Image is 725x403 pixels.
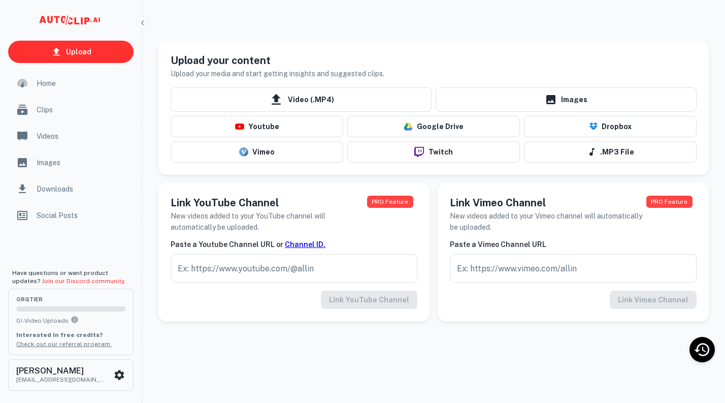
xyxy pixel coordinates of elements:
[8,203,134,228] a: Social Posts
[450,195,646,210] h5: Link Vimeo Channel
[37,157,127,168] span: Images
[347,141,520,163] button: Twitch
[171,239,417,250] h6: Paste a Youtube Channel URL or
[37,104,127,115] span: Clips
[16,340,112,348] a: Check out our referral program.
[524,116,697,137] button: Dropbox
[689,337,715,362] div: Recent Activity
[436,87,697,112] a: Images
[171,141,343,163] button: Vimeo
[71,316,79,324] svg: You can upload 0 videos per month on the org tier. Upgrade to upload more.
[450,210,646,233] h6: New videos added to your Vimeo channel will automatically be uploaded.
[66,46,91,57] p: Upload
[235,123,244,130] img: youtube-logo.png
[37,78,127,89] span: Home
[8,98,134,122] a: Clips
[171,116,343,137] button: Youtube
[285,240,325,249] a: Channel ID.
[16,375,108,384] p: [EMAIL_ADDRESS][DOMAIN_NAME]
[8,124,134,148] a: Videos
[367,196,413,208] span: This feature is available to PRO users only. Upgrade your plan now!
[239,147,248,157] img: vimeo-logo.svg
[450,239,697,250] h6: Paste a Vimeo Channel URL
[171,87,432,112] span: Video (.MP4)
[410,147,428,157] img: twitch-logo.png
[12,269,125,285] span: Have questions or want product updates?
[589,122,598,131] img: Dropbox Logo
[524,141,697,163] button: .MP3 File
[8,41,134,63] a: Upload
[8,71,134,96] a: Home
[450,254,697,283] input: Ex: https://www.vimeo.com/allin
[8,289,134,355] button: orgTier0/-Video UploadsYou can upload 0 videos per month on the org tier. Upgrade to upload more....
[8,177,134,201] a: Downloads
[8,359,134,391] button: [PERSON_NAME][EMAIL_ADDRESS][DOMAIN_NAME]
[171,195,367,210] h5: Link YouTube Channel
[16,316,125,325] p: 0 / - Video Uploads
[171,68,384,79] h6: Upload your media and start getting insights and suggested clips.
[171,210,367,233] h6: New videos added to your YouTube channel will automatically be uploaded.
[16,330,125,339] p: Interested in free credits?
[37,183,127,195] span: Downloads
[404,122,413,131] img: drive-logo.png
[16,367,108,375] h6: [PERSON_NAME]
[42,277,125,285] a: Join our Discord community.
[16,297,125,302] span: org Tier
[37,131,127,142] span: Videos
[347,116,520,137] button: Google Drive
[37,210,127,221] span: Social Posts
[646,196,693,208] span: This feature is available to PRO users only. Upgrade your plan now!
[171,254,417,283] input: Ex: https://www.youtube.com/@allin
[8,150,134,175] a: Images
[171,53,384,68] h5: Upload your content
